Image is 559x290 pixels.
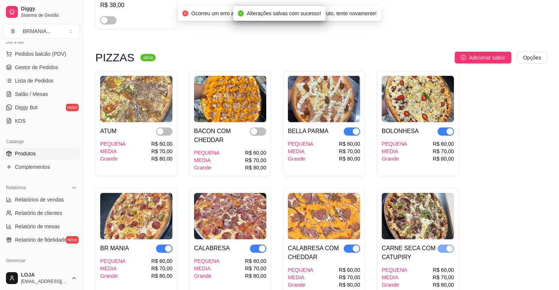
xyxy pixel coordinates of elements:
[15,64,58,71] span: Gestor de Pedidos
[288,281,313,289] div: Grande
[3,269,80,287] button: LOJA[EMAIL_ADDRESS][DOMAIN_NAME]
[339,281,360,289] div: R$ 80,00
[100,257,126,265] div: PEQUENA
[382,76,454,122] img: product-image
[151,148,172,155] div: R$ 70,00
[3,234,80,246] a: Relatório de fidelidadenovo
[194,193,266,239] img: product-image
[288,148,313,155] div: MEDIA
[15,236,67,244] span: Relatório de fidelidade
[339,266,360,274] div: R$ 60,00
[245,257,266,265] div: R$ 60,00
[15,196,64,203] span: Relatórios de vendas
[382,281,407,289] div: Grande
[194,164,219,171] div: Grande
[382,193,454,239] img: product-image
[151,257,172,265] div: R$ 60,00
[382,148,407,155] div: MEDIA
[95,53,134,62] h3: PIZZAS
[461,55,466,60] span: plus-circle
[3,148,80,159] a: Produtos
[6,185,26,191] span: Relatórios
[15,223,60,230] span: Relatório de mesas
[339,148,360,155] div: R$ 70,00
[21,278,68,284] span: [EMAIL_ADDRESS][DOMAIN_NAME]
[288,76,360,122] img: product-image
[3,220,80,232] a: Relatório de mesas
[433,281,454,289] div: R$ 80,00
[15,209,62,217] span: Relatório de clientes
[21,272,68,278] span: LOJA
[15,117,26,125] span: KDS
[21,6,77,12] span: Diggy
[433,155,454,162] div: R$ 80,00
[288,140,313,148] div: PEQUENA
[3,3,80,21] a: DiggySistema de Gestão
[3,207,80,219] a: Relatório de clientes
[382,266,407,274] div: PEQUENA
[3,194,80,206] a: Relatórios de vendas
[433,266,454,274] div: R$ 60,00
[433,148,454,155] div: R$ 70,00
[382,155,407,162] div: Grande
[140,54,156,61] sup: ativa
[247,10,321,16] span: Alterações salvas com sucesso!
[3,255,80,267] div: Gerenciar
[3,115,80,127] a: KDS
[15,163,50,171] span: Complementos
[151,272,172,280] div: R$ 80,00
[517,52,547,64] button: Opções
[245,265,266,272] div: R$ 70,00
[245,272,266,280] div: R$ 80,00
[245,149,266,157] div: R$ 60,00
[191,10,377,16] span: Ocorreu um erro ao alterar o status de visibilidade do produto, tente novamente!
[238,10,244,16] span: check-circle
[194,257,219,265] div: PEQUENA
[3,88,80,100] a: Salão / Mesas
[382,127,419,136] div: BOLONHESA
[194,272,219,280] div: Grande
[339,140,360,148] div: R$ 60,00
[151,155,172,162] div: R$ 80,00
[15,50,66,58] span: Pedidos balcão (PDV)
[3,24,80,39] button: Select a team
[288,127,328,136] div: BELLA PARMA
[100,148,126,155] div: MEDIA
[194,149,219,157] div: PEQUENA
[3,61,80,73] a: Gestor de Pedidos
[100,193,172,239] img: product-image
[100,1,172,10] div: R$ 38,00
[15,77,54,84] span: Lista de Pedidos
[3,161,80,173] a: Complementos
[245,157,266,164] div: R$ 70,00
[245,164,266,171] div: R$ 80,00
[9,28,17,35] span: B
[523,54,541,62] span: Opções
[194,265,219,272] div: MEDIA
[469,54,505,62] span: Adicionar sabor
[151,265,172,272] div: R$ 70,00
[151,140,172,148] div: R$ 60,00
[339,274,360,281] div: R$ 70,00
[100,272,126,280] div: Grande
[288,155,313,162] div: Grande
[21,12,77,18] span: Sistema de Gestão
[3,36,80,48] div: Dia a dia
[194,157,219,164] div: MEDIA
[382,140,407,148] div: PEQUENA
[288,274,313,281] div: MEDIA
[15,150,36,157] span: Produtos
[447,245,453,252] span: loading
[182,10,188,16] span: close-circle
[100,127,117,136] div: ATUM
[194,76,266,122] img: product-image
[455,52,511,64] button: Adicionar sabor
[100,265,126,272] div: MEDIA
[3,136,80,148] div: Catálogo
[433,140,454,148] div: R$ 60,00
[100,155,126,162] div: Grande
[382,244,438,262] div: CARNE SECA COM CATUPIRY
[194,127,250,145] div: BACON COM CHEDDAR
[100,76,172,122] img: product-image
[3,101,80,113] a: Diggy Botnovo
